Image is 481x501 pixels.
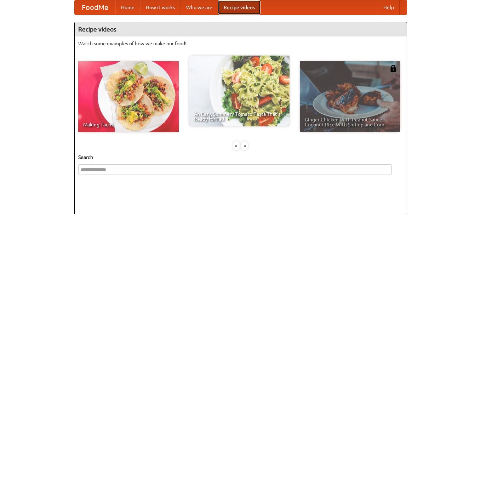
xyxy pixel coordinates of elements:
a: Recipe videos [218,0,260,15]
h5: Search [78,154,403,161]
div: » [241,141,248,150]
a: Home [115,0,140,15]
span: Making Tacos [83,122,174,127]
a: Who we are [181,0,218,15]
a: How it works [140,0,181,15]
img: 483408.png [390,65,397,72]
a: FoodMe [75,0,115,15]
a: Making Tacos [78,61,179,132]
span: An Easy, Summery Tomato Pasta That's Ready for Fall [194,112,285,121]
h4: Recipe videos [75,22,407,36]
div: « [233,141,240,150]
p: Watch some examples of how we make our food! [78,40,403,47]
a: An Easy, Summery Tomato Pasta That's Ready for Fall [189,56,290,126]
a: Help [378,0,400,15]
